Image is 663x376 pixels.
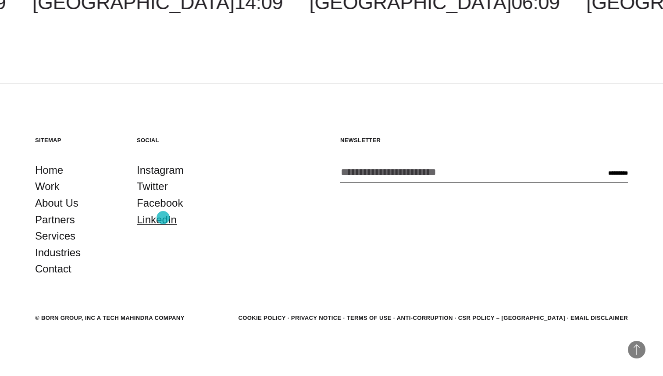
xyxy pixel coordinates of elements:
a: Cookie Policy [238,315,285,321]
a: Anti-Corruption [397,315,453,321]
a: Twitter [137,178,168,195]
h5: Sitemap [35,136,119,144]
a: Partners [35,211,75,228]
h5: Newsletter [340,136,628,144]
a: Home [35,162,63,179]
a: Email Disclaimer [570,315,628,321]
a: Contact [35,261,71,277]
a: Facebook [137,195,183,211]
a: Services [35,228,75,244]
a: About Us [35,195,78,211]
a: Industries [35,244,81,261]
a: CSR POLICY – [GEOGRAPHIC_DATA] [458,315,565,321]
a: Work [35,178,60,195]
a: Terms of Use [347,315,392,321]
div: © BORN GROUP, INC A Tech Mahindra Company [35,314,185,322]
button: Back to Top [628,341,645,358]
a: Instagram [137,162,184,179]
h5: Social [137,136,221,144]
a: LinkedIn [137,211,177,228]
a: Privacy Notice [291,315,342,321]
